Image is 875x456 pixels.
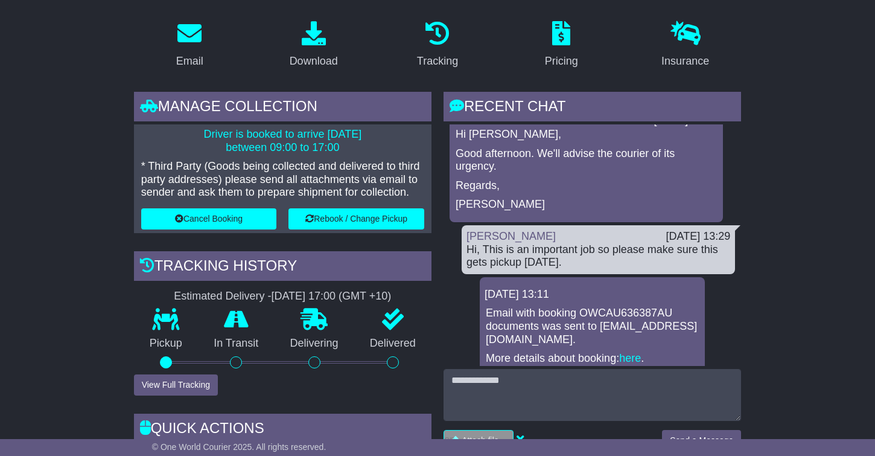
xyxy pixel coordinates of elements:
a: Tracking [409,17,466,74]
div: Manage collection [134,92,431,124]
div: [DATE] 17:00 (GMT +10) [271,290,391,303]
p: [PERSON_NAME] [456,198,717,211]
p: Pickup [134,337,198,350]
p: * Third Party (Goods being collected and delivered to third party addresses) please send all atta... [141,160,424,199]
p: More details about booking: . [486,352,699,365]
p: In Transit [198,337,274,350]
div: Tracking history [134,251,431,284]
div: Pricing [545,53,578,69]
a: Email [168,17,211,74]
div: [DATE] 13:29 [666,230,731,243]
button: View Full Tracking [134,374,218,396]
div: [DATE] 13:11 [485,288,700,301]
p: Regards, [456,179,717,193]
a: Download [282,17,346,74]
p: Delivering [274,337,354,350]
button: Rebook / Change Pickup [288,208,424,230]
p: Delivered [354,337,431,350]
a: Pricing [537,17,586,74]
a: Insurance [654,17,717,74]
div: Download [290,53,338,69]
div: Hi, This is an important job so please make sure this gets pickup [DATE]. [466,243,730,269]
div: Quick Actions [134,414,431,446]
p: Driver is booked to arrive [DATE] between 09:00 to 17:00 [141,128,424,154]
div: Estimated Delivery - [134,290,431,303]
a: here [619,352,641,364]
div: RECENT CHAT [444,92,741,124]
div: Email [176,53,203,69]
p: Good afternoon. We'll advise the courier of its urgency. [456,147,717,173]
span: © One World Courier 2025. All rights reserved. [152,442,326,452]
div: Insurance [661,53,709,69]
button: Send a Message [662,430,741,451]
a: To Be Collected Team [454,114,560,126]
div: Tracking [417,53,458,69]
p: Hi [PERSON_NAME], [456,128,717,141]
p: Email with booking OWCAU636387AU documents was sent to [EMAIL_ADDRESS][DOMAIN_NAME]. [486,307,699,346]
button: Cancel Booking [141,208,277,230]
a: [PERSON_NAME] [466,230,556,242]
